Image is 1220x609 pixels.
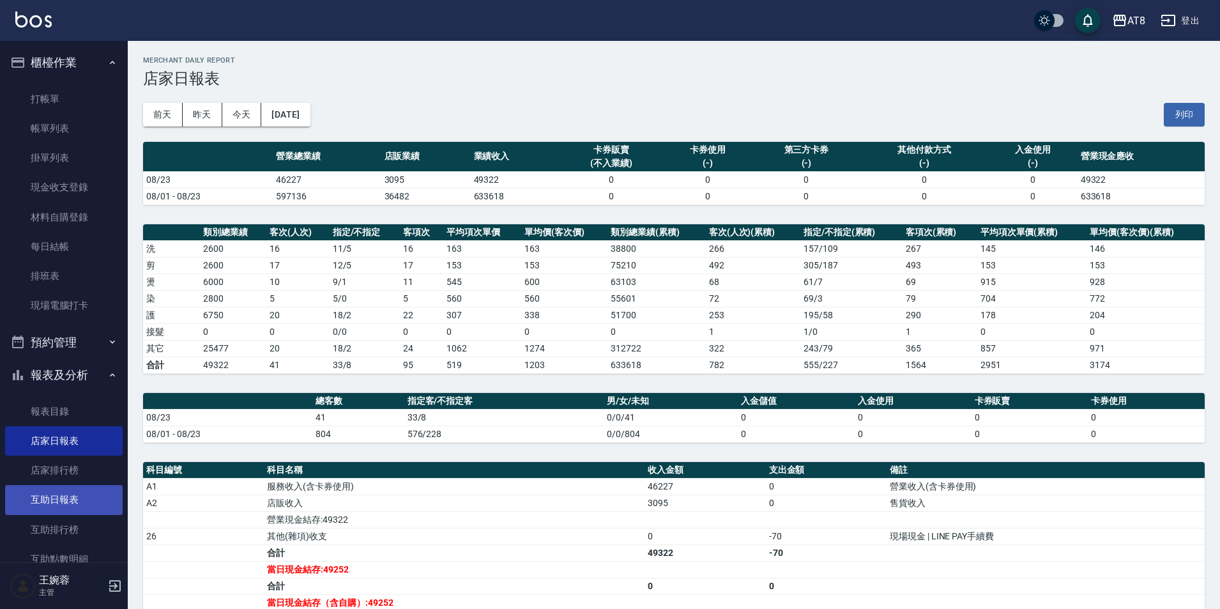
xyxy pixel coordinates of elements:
[903,257,977,274] td: 493
[607,340,705,357] td: 312722
[607,290,705,307] td: 55601
[15,12,52,27] img: Logo
[972,409,1088,426] td: 0
[706,224,800,241] th: 客次(人次)(累積)
[330,340,400,357] td: 18 / 2
[264,578,644,594] td: 合計
[521,257,607,274] td: 153
[143,171,273,188] td: 08/23
[1107,8,1150,34] button: AT8
[266,340,330,357] td: 20
[706,240,800,257] td: 266
[607,323,705,340] td: 0
[264,462,644,479] th: 科目名稱
[644,478,765,495] td: 46227
[977,240,1087,257] td: 145
[264,528,644,544] td: 其他(雜項)收支
[604,393,738,410] th: 男/女/未知
[5,358,123,392] button: 報表及分析
[400,257,443,274] td: 17
[903,274,977,290] td: 69
[5,485,123,514] a: 互助日報表
[1088,426,1205,442] td: 0
[200,257,266,274] td: 2600
[1164,103,1205,127] button: 列印
[381,188,471,204] td: 36482
[800,274,903,290] td: 61 / 7
[273,171,381,188] td: 46227
[1088,393,1205,410] th: 卡券使用
[706,323,800,340] td: 1
[903,224,977,241] th: 客項次(累積)
[443,240,521,257] td: 163
[143,528,264,544] td: 26
[855,393,972,410] th: 入金使用
[766,528,887,544] td: -70
[143,462,264,479] th: 科目編號
[264,561,644,578] td: 當日現金結存:49252
[5,173,123,202] a: 現金收支登錄
[400,224,443,241] th: 客項次
[400,307,443,323] td: 22
[471,171,560,188] td: 49322
[143,188,273,204] td: 08/01 - 08/23
[800,307,903,323] td: 195 / 58
[5,46,123,79] button: 櫃檯作業
[39,574,104,587] h5: 王婉蓉
[1087,257,1205,274] td: 153
[330,357,400,373] td: 33/8
[471,142,560,172] th: 業績收入
[200,224,266,241] th: 類別總業績
[666,157,749,170] div: (-)
[1087,340,1205,357] td: 971
[766,462,887,479] th: 支出金額
[903,357,977,373] td: 1564
[143,274,200,290] td: 燙
[521,224,607,241] th: 單均價(客次價)
[183,103,222,127] button: 昨天
[264,544,644,561] td: 合計
[1155,9,1205,33] button: 登出
[400,274,443,290] td: 11
[5,261,123,291] a: 排班表
[400,240,443,257] td: 16
[143,224,1205,374] table: a dense table
[264,495,644,511] td: 店販收入
[143,240,200,257] td: 洗
[5,84,123,114] a: 打帳單
[766,495,887,511] td: 0
[330,257,400,274] td: 12 / 5
[266,307,330,323] td: 20
[521,274,607,290] td: 600
[903,307,977,323] td: 290
[644,495,765,511] td: 3095
[404,393,604,410] th: 指定客/不指定客
[855,426,972,442] td: 0
[143,103,183,127] button: 前天
[800,224,903,241] th: 指定/不指定(累積)
[5,232,123,261] a: 每日結帳
[766,578,887,594] td: 0
[988,188,1078,204] td: 0
[330,323,400,340] td: 0 / 0
[5,544,123,574] a: 互助點數明細
[330,240,400,257] td: 11 / 5
[443,224,521,241] th: 平均項次單價
[800,240,903,257] td: 157 / 109
[443,307,521,323] td: 307
[800,257,903,274] td: 305 / 187
[10,573,36,599] img: Person
[903,340,977,357] td: 365
[887,495,1205,511] td: 售貨收入
[887,528,1205,544] td: 現場現金 | LINE PAY手續費
[1087,240,1205,257] td: 146
[222,103,262,127] button: 今天
[560,188,663,204] td: 0
[143,56,1205,65] h2: Merchant Daily Report
[143,290,200,307] td: 染
[604,426,738,442] td: 0/0/804
[381,171,471,188] td: 3095
[752,171,861,188] td: 0
[1087,357,1205,373] td: 3174
[5,426,123,456] a: 店家日報表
